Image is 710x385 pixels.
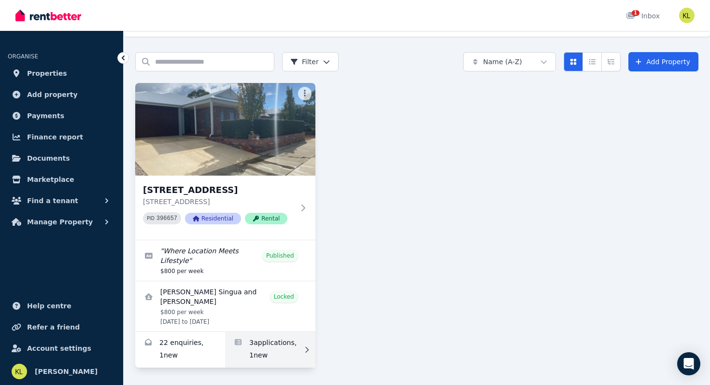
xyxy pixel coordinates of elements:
[8,317,115,337] a: Refer a friend
[8,106,115,125] a: Payments
[601,52,621,71] button: Expanded list view
[27,321,80,333] span: Refer a friend
[582,52,602,71] button: Compact list view
[679,8,695,23] img: Kellie Ann Lewandowski
[135,281,315,331] a: View details for Marnelli Barrientos Singua and Madhur Khurana
[27,131,83,143] span: Finance report
[27,174,74,185] span: Marketplace
[282,52,339,71] button: Filter
[564,52,621,71] div: View options
[298,87,312,100] button: More options
[8,85,115,104] a: Add property
[564,52,583,71] button: Card view
[483,57,522,67] span: Name (A-Z)
[27,195,78,206] span: Find a tenant
[27,68,67,79] span: Properties
[8,170,115,189] a: Marketplace
[8,191,115,210] button: Find a tenant
[626,11,660,21] div: Inbox
[8,212,115,232] button: Manage Property
[8,149,115,168] a: Documents
[628,52,698,71] a: Add Property
[27,300,71,312] span: Help centre
[135,332,225,368] a: Enquiries for 20 Pinehurst Cres, Dunsborough
[185,213,241,224] span: Residential
[147,216,155,221] small: PID
[27,110,64,122] span: Payments
[27,343,91,354] span: Account settings
[135,240,315,281] a: Edit listing: Where Location Meets Lifestyle
[8,296,115,316] a: Help centre
[677,352,700,375] div: Open Intercom Messenger
[245,213,287,224] span: Rental
[27,152,70,164] span: Documents
[27,89,78,100] span: Add property
[12,364,27,379] img: Kellie Ann Lewandowski
[632,10,639,16] span: 1
[143,197,294,206] p: [STREET_ADDRESS]
[8,339,115,358] a: Account settings
[143,183,294,197] h3: [STREET_ADDRESS]
[35,366,98,377] span: [PERSON_NAME]
[27,216,93,228] span: Manage Property
[15,8,81,23] img: RentBetter
[463,52,556,71] button: Name (A-Z)
[8,64,115,83] a: Properties
[225,332,315,368] a: Applications for 20 Pinehurst Cres, Dunsborough
[135,83,315,240] a: 20 Pinehurst Cres, Dunsborough[STREET_ADDRESS][STREET_ADDRESS]PID 396657ResidentialRental
[8,53,38,60] span: ORGANISE
[135,83,315,176] img: 20 Pinehurst Cres, Dunsborough
[290,57,319,67] span: Filter
[8,127,115,147] a: Finance report
[156,215,177,222] code: 396657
